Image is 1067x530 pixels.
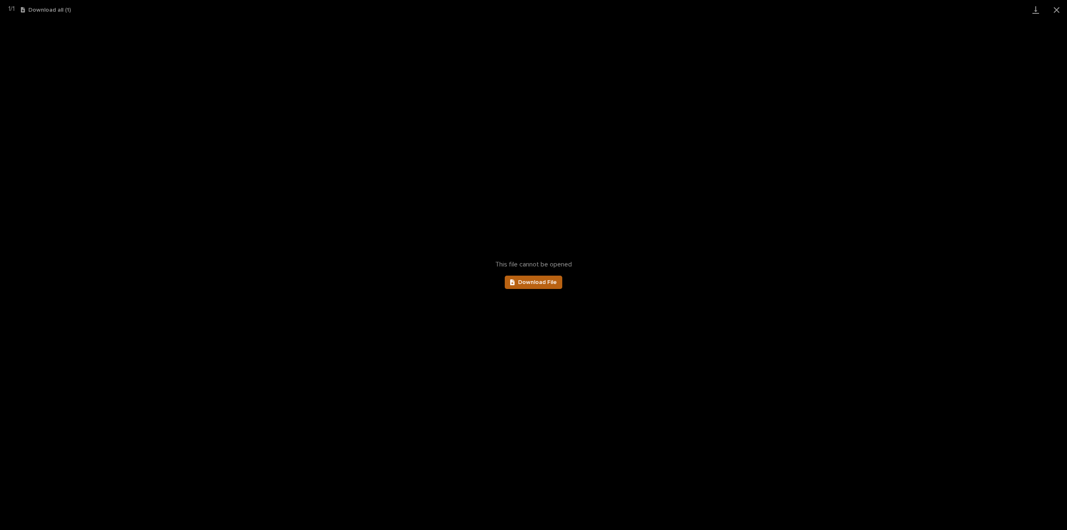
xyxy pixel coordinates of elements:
span: 1 [13,5,15,12]
span: Download File [518,279,557,285]
button: Download all (1) [21,7,71,13]
a: Download File [505,276,562,289]
span: This file cannot be opened [495,261,572,269]
span: 1 [8,5,10,12]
